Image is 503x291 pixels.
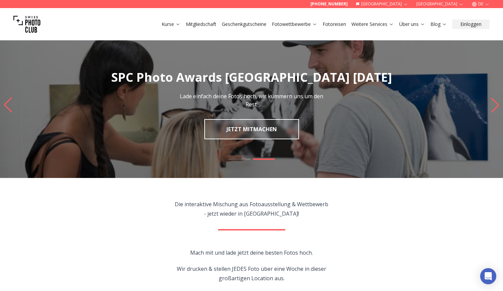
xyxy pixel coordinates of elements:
[320,20,349,29] button: Fotoreisen
[310,1,348,7] a: [PHONE_NUMBER]
[428,20,450,29] button: Blog
[351,21,394,28] a: Weitere Services
[323,21,346,28] a: Fotoreisen
[175,264,328,283] p: Wir drucken & stellen JEDES Foto über eine Woche in dieser großartigen Location aus.
[272,21,317,28] a: Fotowettbewerbe
[176,92,327,108] p: Lade einfach deine Fotos hoch, wir kümmern uns um den Rest.
[183,20,219,29] button: Mitgliedschaft
[452,20,490,29] button: Einloggen
[222,21,266,28] a: Geschenkgutscheine
[396,20,428,29] button: Über uns
[269,20,320,29] button: Fotowettbewerbe
[399,21,425,28] a: Über uns
[175,199,328,218] p: Die interaktive Mischung aus Fotoausstellung & Wettbewerb - jetzt wieder in [GEOGRAPHIC_DATA]!
[219,20,269,29] button: Geschenkgutscheine
[430,21,447,28] a: Blog
[480,268,496,284] div: Open Intercom Messenger
[175,248,328,257] p: Mach mit und lade jetzt deine besten Fotos hoch.
[13,11,40,38] img: Swiss photo club
[162,21,180,28] a: Kurse
[186,21,216,28] a: Mitgliedschaft
[204,119,299,139] a: JETZT MITMACHEN
[159,20,183,29] button: Kurse
[349,20,396,29] button: Weitere Services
